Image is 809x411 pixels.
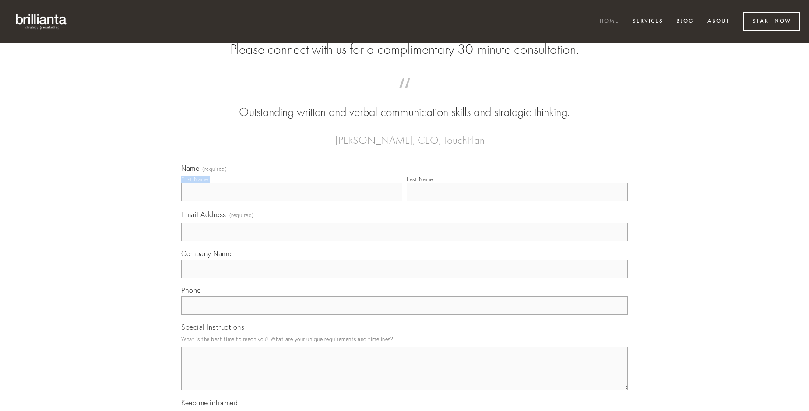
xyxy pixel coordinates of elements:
[229,209,254,221] span: (required)
[9,9,74,34] img: brillianta - research, strategy, marketing
[407,176,433,183] div: Last Name
[181,41,628,58] h2: Please connect with us for a complimentary 30-minute consultation.
[594,14,625,29] a: Home
[195,87,614,104] span: “
[181,286,201,295] span: Phone
[195,121,614,149] figcaption: — [PERSON_NAME], CEO, TouchPlan
[181,398,238,407] span: Keep me informed
[202,166,227,172] span: (required)
[181,164,199,172] span: Name
[181,333,628,345] p: What is the best time to reach you? What are your unique requirements and timelines?
[702,14,735,29] a: About
[181,323,244,331] span: Special Instructions
[743,12,800,31] a: Start Now
[181,249,231,258] span: Company Name
[627,14,669,29] a: Services
[181,176,208,183] div: First Name
[671,14,700,29] a: Blog
[195,87,614,121] blockquote: Outstanding written and verbal communication skills and strategic thinking.
[181,210,226,219] span: Email Address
